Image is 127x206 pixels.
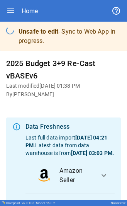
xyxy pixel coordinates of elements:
[6,82,121,90] h6: Last modified [DATE] 01:38 PM
[99,171,108,180] span: expand_more
[19,28,58,35] b: Unsafe to edit
[6,57,121,82] h6: 2025 Budget 3+9 Re-Cast vBASEv6
[36,201,55,205] div: Model
[25,134,115,157] p: Last full data import . Latest data from data warehouse is from
[25,134,107,148] b: [DATE] 04:21 PM
[6,201,34,205] div: Drivepoint
[25,157,115,194] button: data_logoAmazon Seller
[111,201,125,205] div: NoonBrew
[71,150,114,156] b: [DATE] 03:03 PM .
[22,201,34,205] span: v 6.0.106
[22,7,38,15] div: Home
[6,90,121,99] h6: By [PERSON_NAME]
[19,27,121,46] p: - Sync to Web App in progress.
[59,166,93,185] span: Amazon Seller
[46,201,55,205] span: v 5.0.2
[38,169,50,182] img: data_logo
[2,201,5,204] img: Drivepoint
[25,122,115,131] div: Data Freshness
